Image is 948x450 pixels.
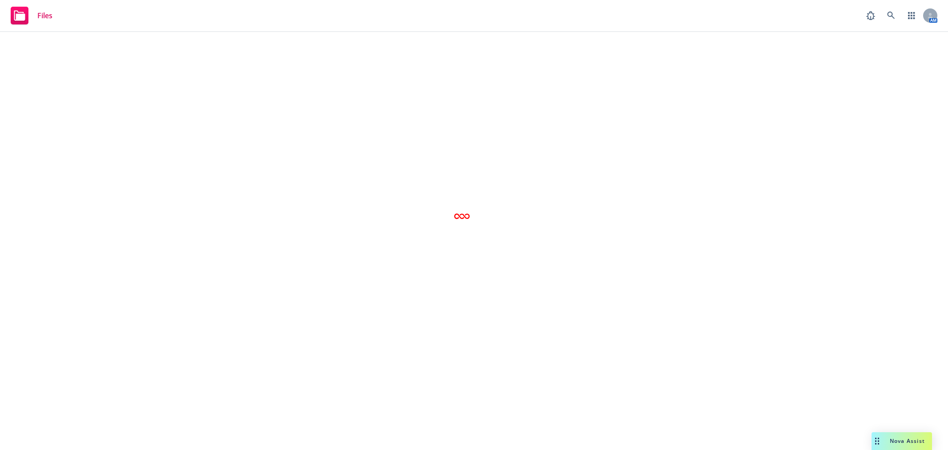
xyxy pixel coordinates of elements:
[872,432,883,450] div: Drag to move
[37,12,52,19] span: Files
[903,7,920,24] a: Switch app
[882,7,900,24] a: Search
[862,7,880,24] a: Report a Bug
[890,437,925,445] span: Nova Assist
[872,432,932,450] button: Nova Assist
[7,3,56,28] a: Files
